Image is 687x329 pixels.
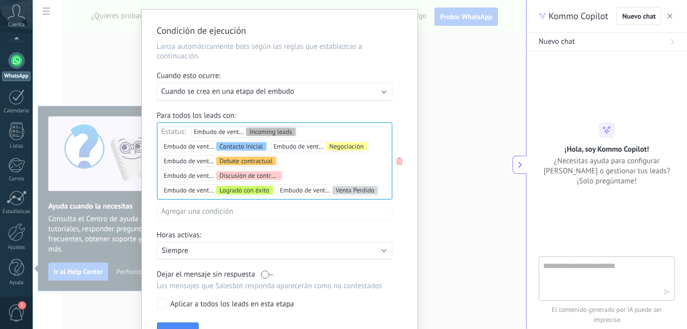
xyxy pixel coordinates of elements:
p: Siempre [162,246,338,255]
div: Estadísticas [2,209,31,215]
div: Ayuda [2,280,31,286]
div: Ajustes [2,244,31,251]
div: WhatsApp [2,72,31,81]
span: Nuevo chat [622,13,656,20]
span: 1 [18,301,26,309]
span: Nuevo chat [539,37,575,47]
span: Cuenta [8,22,25,28]
div: Para todos los leads con: [157,111,402,120]
span: Cuando se crea en una etapa del embudo [161,87,294,96]
div: Horas activas: [157,230,402,242]
h2: Condición de ejecución [157,25,392,37]
span: El contenido generado por IA puede ser impreciso [539,305,675,325]
div: Calendario [2,108,31,114]
button: Nuevo chat [527,33,687,51]
div: Listas [2,143,31,150]
div: Agregar una condición [157,203,392,220]
div: Aplicar a todos los leads en esta etapa [170,299,294,309]
span: ¿Necesitas ayuda para configurar [PERSON_NAME] o gestionar tus leads? ¡Solo pregúntame! [539,156,675,186]
p: Lanza automáticamente bots según las reglas que establezcas a continuación [157,42,402,61]
h2: ¡Hola, soy Kommo Copilot! [565,144,649,154]
button: Nuevo chat [617,7,661,25]
span: Kommo Copilot [549,10,608,22]
span: Dejar el mensaje sin respuesta [157,270,255,279]
p: Los mensajes que Salesbot responda aparecerán como no contestados [157,281,392,291]
div: Correo [2,176,31,182]
div: Cuando esto ocurre: [157,71,402,83]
